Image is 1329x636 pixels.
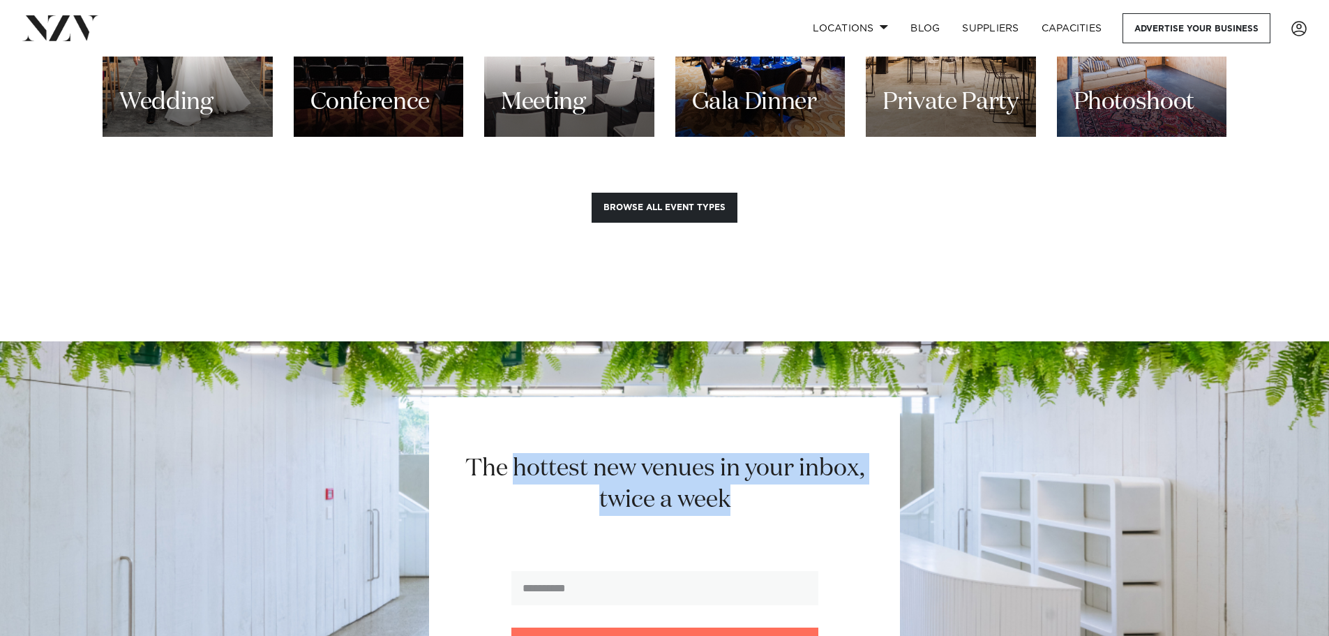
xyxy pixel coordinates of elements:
[951,13,1030,43] a: SUPPLIERS
[883,87,1019,118] h3: Private Party
[592,193,737,223] button: Browse all event types
[1074,87,1195,118] h3: Photoshoot
[501,87,586,118] h3: Meeting
[692,87,817,118] h3: Gala Dinner
[1030,13,1113,43] a: Capacities
[448,453,881,516] h2: The hottest new venues in your inbox, twice a week
[899,13,951,43] a: BLOG
[802,13,899,43] a: Locations
[22,15,98,40] img: nzv-logo.png
[1122,13,1270,43] a: Advertise your business
[310,87,430,118] h3: Conference
[119,87,213,118] h3: Wedding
